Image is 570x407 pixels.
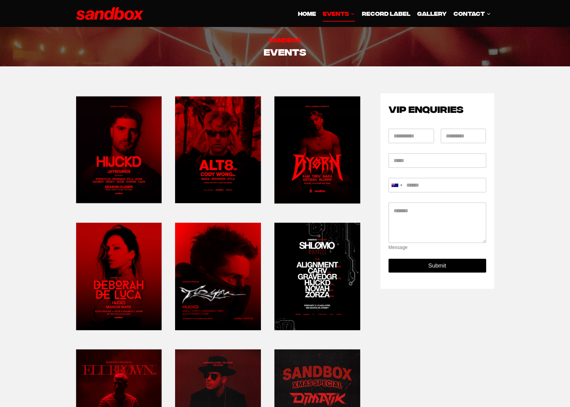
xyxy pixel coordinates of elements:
div: Message [389,245,486,250]
button: Selected country [389,178,405,192]
img: Sandbox [76,7,143,20]
a: GALLERY [414,5,450,22]
span: CONTACT [454,9,491,18]
nav: Primary Navigation [295,5,494,22]
a: Record Label [358,5,413,22]
h2: Events [76,44,494,58]
a: HOME [295,5,320,22]
button: Submit [389,259,486,273]
h6: Sandbox [76,35,494,44]
a: CONTACT [450,5,494,22]
h2: VIP ENQUIRIES [389,101,486,116]
span: EVENTS [323,9,355,18]
a: EVENTS [320,5,358,22]
input: Mobile [389,178,486,192]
